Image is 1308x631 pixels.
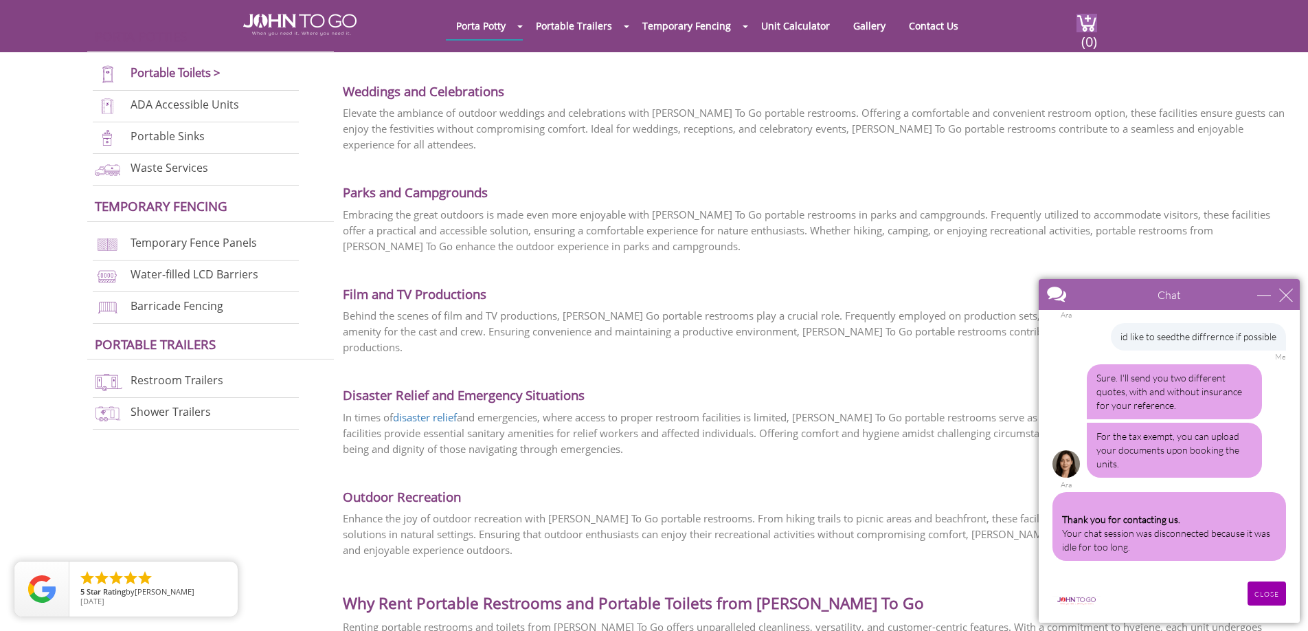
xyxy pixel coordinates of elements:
[93,129,122,147] img: portable-sinks-new.png
[343,572,1288,612] h2: Why Rent Portable Restrooms and Portable Toilets from [PERSON_NAME] To Go
[131,267,258,282] a: Water-filled LCD Barriers
[1076,14,1097,32] img: cart a
[95,27,187,45] a: Porta Potties
[1081,21,1097,51] span: (0)
[899,12,969,39] a: Contact Us
[93,235,122,254] img: chan-link-fencing-new.png
[1030,271,1308,631] iframe: Live Chat Box
[93,65,122,84] img: portable-toilets-new.png
[446,12,516,39] a: Porta Potty
[135,586,194,597] span: [PERSON_NAME]
[131,160,208,175] a: Waste Services
[343,285,486,302] strong: Film and TV Productions
[632,12,741,39] a: Temporary Fencing
[79,570,95,586] li: 
[80,588,227,597] span: by
[343,488,461,505] strong: Outdoor Recreation
[243,14,357,36] img: JOHN to go
[343,82,504,100] strong: Weddings and Celebrations
[28,575,56,603] img: Review Rating
[343,105,1288,153] p: Elevate the ambiance of outdoor weddings and celebrations with [PERSON_NAME] To Go portable restr...
[131,97,239,112] a: ADA Accessible Units
[343,386,585,403] strong: Disaster Relief and Emergency Situations
[131,404,211,419] a: Shower Trailers
[393,410,457,424] a: disaster relief
[526,12,622,39] a: Portable Trailers
[93,570,110,586] li: 
[343,511,1288,558] p: Enhance the joy of outdoor recreation with [PERSON_NAME] To Go portable restrooms. From hiking tr...
[93,267,122,285] img: water-filled%20barriers-new.png
[93,404,122,423] img: shower-trailers-new.png
[343,184,488,201] strong: Parks and Campgrounds
[131,298,223,313] a: Barricade Fencing
[80,586,84,597] span: 5
[131,235,257,250] a: Temporary Fence Panels
[137,570,153,586] li: 
[87,586,126,597] span: Star Rating
[95,335,216,353] a: Portable trailers
[108,570,124,586] li: 
[343,308,1288,355] p: Behind the scenes of film and TV productions, [PERSON_NAME] Go portable restrooms play a crucial ...
[343,410,1288,457] p: In times of and emergencies, where access to proper restroom facilities is limited, [PERSON_NAME]...
[93,160,122,179] img: waste-services-new.png
[93,373,122,391] img: restroom-trailers-new.png
[343,207,1288,254] p: Embracing the great outdoors is made even more enjoyable with [PERSON_NAME] To Go portable restro...
[843,12,896,39] a: Gallery
[93,97,122,115] img: ADA-units-new.png
[80,596,104,606] span: [DATE]
[122,570,139,586] li: 
[93,298,122,317] img: barricade-fencing-icon-new.png
[131,65,221,80] a: Portable Toilets >
[131,373,223,388] a: Restroom Trailers
[751,12,840,39] a: Unit Calculator
[95,197,227,214] a: Temporary Fencing
[131,129,205,144] a: Portable Sinks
